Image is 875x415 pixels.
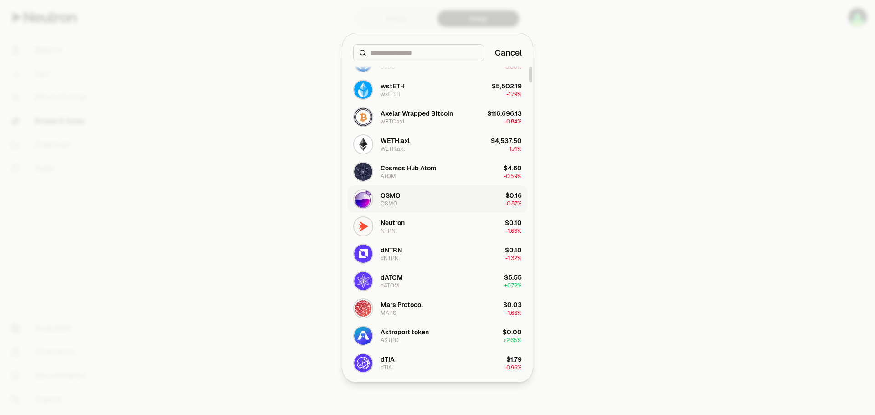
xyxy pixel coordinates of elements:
span: -1.66% [505,309,522,317]
div: $0.10 [505,218,522,227]
div: OSMO [381,200,397,207]
button: ASTRO LogoAstroport tokenASTRO$0.00+2.65% [348,322,527,349]
div: Mars Protocol [381,300,423,309]
span: -0.87% [504,200,522,207]
button: USDC LogoUSDCUSDC$1.00-0.00% [348,49,527,76]
button: ATOM LogoCosmos Hub AtomATOM$4.60-0.59% [348,158,527,185]
div: ASTRO [381,337,399,344]
span: -1.32% [505,255,522,262]
div: wstETH [381,82,405,91]
span: -0.84% [504,118,522,125]
div: WETH.axl [381,145,405,153]
span: -1.79% [506,91,522,98]
div: $0.10 [505,246,522,255]
div: $4,537.50 [491,136,522,145]
img: ATOM Logo [354,163,372,181]
span: -0.96% [504,364,522,371]
span: -0.00% [503,63,522,71]
span: + 0.72% [504,282,522,289]
div: dNTRN [381,255,399,262]
div: Cosmos Hub Atom [381,164,436,173]
div: dATOM [381,273,403,282]
button: Cancel [495,46,522,59]
div: $0.16 [505,191,522,200]
div: dTIA [381,364,392,371]
span: -1.71% [507,145,522,153]
button: dNTRN LogodNTRNdNTRN$0.10-1.32% [348,240,527,267]
span: -1.66% [505,227,522,235]
div: $0.03 [503,300,522,309]
button: wBTC.axl LogoAxelar Wrapped BitcoinwBTC.axl$116,696.13-0.84% [348,103,527,131]
div: $116,696.13 [487,109,522,118]
img: wBTC.axl Logo [354,108,372,126]
div: NTRN [381,227,396,235]
div: $0.00 [503,328,522,337]
img: dNTRN Logo [354,245,372,263]
div: Neutron [381,218,405,227]
div: $1.79 [506,355,522,364]
div: $4.60 [504,164,522,173]
img: wstETH Logo [354,81,372,99]
div: dTIA [381,355,395,364]
div: Axelar Wrapped Bitcoin [381,109,453,118]
div: dNTRN [381,246,402,255]
img: ASTRO Logo [354,327,372,345]
button: wstETH LogowstETHwstETH$5,502.19-1.79% [348,76,527,103]
div: MARS [381,309,396,317]
img: OSMO Logo [354,190,372,208]
img: MARS Logo [354,299,372,318]
button: dATOM LogodATOMdATOM$5.55+0.72% [348,267,527,295]
div: $5.55 [504,273,522,282]
div: OSMO [381,191,401,200]
img: dATOM Logo [354,272,372,290]
img: WETH.axl Logo [354,135,372,154]
img: EURe Logo [354,381,372,400]
button: MARS LogoMars ProtocolMARS$0.03-1.66% [348,295,527,322]
div: ATOM [381,173,396,180]
div: Astroport token [381,328,429,337]
img: dTIA Logo [354,354,372,372]
span: + 2.65% [503,337,522,344]
div: $5,502.19 [492,82,522,91]
div: WETH.axl [381,136,410,145]
img: USDC Logo [354,53,372,72]
button: EURe Logo [348,377,527,404]
button: WETH.axl LogoWETH.axlWETH.axl$4,537.50-1.71% [348,131,527,158]
button: OSMO LogoOSMOOSMO$0.16-0.87% [348,185,527,213]
button: NTRN LogoNeutronNTRN$0.10-1.66% [348,213,527,240]
div: wstETH [381,91,401,98]
button: dTIA LogodTIAdTIA$1.79-0.96% [348,349,527,377]
span: -0.59% [504,173,522,180]
div: wBTC.axl [381,118,404,125]
img: NTRN Logo [354,217,372,236]
div: dATOM [381,282,399,289]
div: USDC [381,63,395,71]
